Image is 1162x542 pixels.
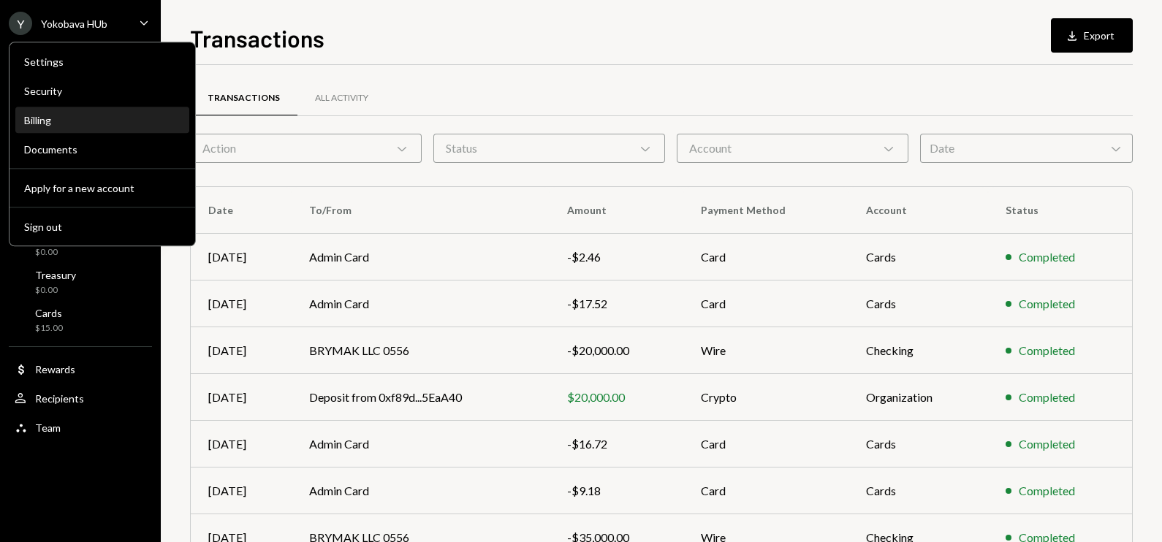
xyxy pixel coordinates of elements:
div: Transactions [208,92,280,104]
td: Admin Card [292,467,550,514]
a: Cards$15.00 [9,302,152,337]
th: Date [191,187,292,234]
div: Y [9,12,32,35]
div: Action [190,134,422,163]
div: -$17.52 [567,295,666,313]
div: [DATE] [208,389,274,406]
td: Cards [848,467,988,514]
div: Apply for a new account [24,182,181,194]
button: Export [1051,18,1133,53]
div: Settings [24,56,181,68]
div: -$2.46 [567,248,666,266]
div: $20,000.00 [567,389,666,406]
div: Billing [24,114,181,126]
a: Rewards [9,356,152,382]
td: Cards [848,234,988,280]
div: All Activity [315,92,368,104]
div: [DATE] [208,248,274,266]
h1: Transactions [190,23,324,53]
a: Documents [15,136,189,162]
th: Payment Method [683,187,848,234]
div: Status [433,134,665,163]
div: Team [35,421,61,434]
td: Admin Card [292,421,550,467]
div: Recipients [35,392,84,405]
div: [DATE] [208,295,274,313]
div: Completed [1019,482,1075,500]
td: Organization [848,374,988,421]
div: Account [677,134,908,163]
a: Treasury$0.00 [9,264,152,299]
a: Billing [15,107,189,133]
td: Cards [848,421,988,467]
td: Checking [848,327,988,374]
div: $0.00 [35,246,70,259]
td: Admin Card [292,234,550,280]
div: Completed [1019,342,1075,359]
div: Completed [1019,389,1075,406]
a: All Activity [297,80,386,117]
div: Completed [1019,435,1075,453]
button: Apply for a new account [15,175,189,202]
div: Cards [35,307,63,319]
a: Security [15,77,189,104]
div: [DATE] [208,482,274,500]
div: $0.00 [35,284,76,297]
div: [DATE] [208,435,274,453]
button: Sign out [15,214,189,240]
td: Cards [848,280,988,327]
td: Admin Card [292,280,550,327]
td: Card [683,421,848,467]
div: Sign out [24,221,181,233]
div: Treasury [35,269,76,281]
a: Team [9,414,152,440]
div: Rewards [35,363,75,375]
div: Completed [1019,295,1075,313]
div: -$16.72 [567,435,666,453]
td: Card [683,234,848,280]
a: Transactions [190,80,297,117]
td: Wire [683,327,848,374]
div: Documents [24,143,181,156]
th: Status [988,187,1132,234]
div: -$9.18 [567,482,666,500]
th: Amount [550,187,683,234]
th: To/From [292,187,550,234]
td: Card [683,467,848,514]
div: [DATE] [208,342,274,359]
td: Deposit from 0xf89d...5EaA40 [292,374,550,421]
a: Settings [15,48,189,75]
div: $15.00 [35,322,63,335]
div: Date [920,134,1133,163]
div: Yokobava HUb [41,18,107,30]
a: Recipients [9,385,152,411]
td: Crypto [683,374,848,421]
td: Card [683,280,848,327]
div: Completed [1019,248,1075,266]
th: Account [848,187,988,234]
div: -$20,000.00 [567,342,666,359]
td: BRYMAK LLC 0556 [292,327,550,374]
div: Security [24,85,181,97]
